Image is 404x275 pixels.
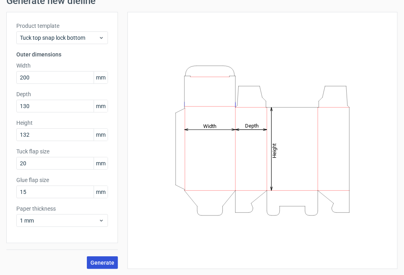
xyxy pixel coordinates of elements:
[20,217,98,225] span: 1 mm
[94,72,108,83] span: mm
[16,205,108,213] label: Paper thickness
[20,34,98,42] span: Tuck top snap lock bottom
[203,123,216,129] tspan: Width
[16,50,108,58] h3: Outer dimensions
[16,147,108,155] label: Tuck flap size
[87,256,118,269] button: Generate
[94,129,108,141] span: mm
[94,100,108,112] span: mm
[16,119,108,127] label: Height
[16,176,108,184] label: Glue flap size
[94,157,108,169] span: mm
[16,22,108,30] label: Product template
[271,143,277,158] tspan: Height
[245,123,259,129] tspan: Depth
[90,260,114,265] span: Generate
[16,90,108,98] label: Depth
[16,62,108,70] label: Width
[94,186,108,198] span: mm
